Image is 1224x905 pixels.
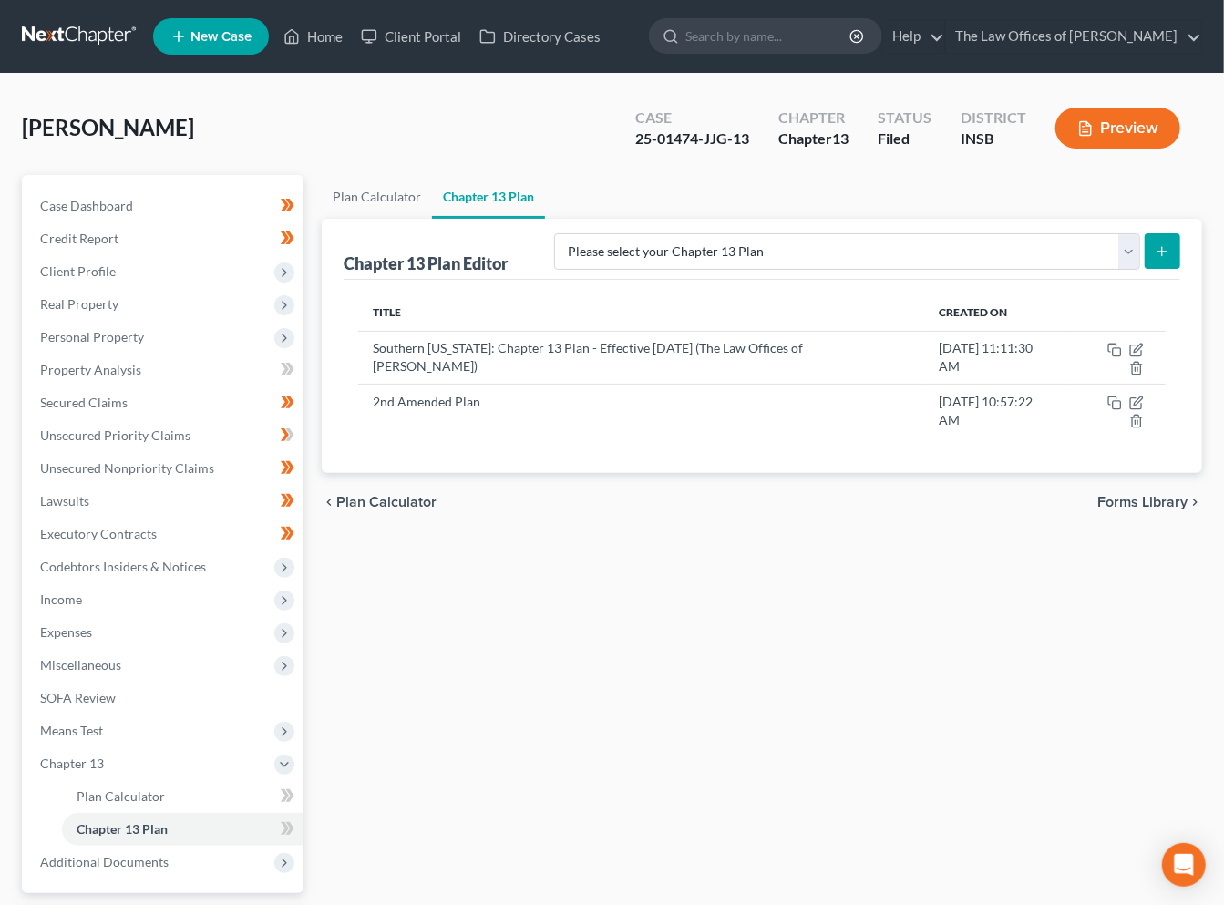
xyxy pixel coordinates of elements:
a: Chapter 13 Plan [432,175,545,219]
div: Status [878,108,931,129]
span: Client Profile [40,263,116,279]
a: SOFA Review [26,682,303,715]
span: Expenses [40,624,92,640]
div: Filed [878,129,931,149]
div: District [961,108,1026,129]
input: Search by name... [685,19,852,53]
span: Additional Documents [40,854,169,869]
div: INSB [961,129,1026,149]
div: Chapter 13 Plan Editor [344,252,508,274]
span: Income [40,591,82,607]
a: Unsecured Priority Claims [26,419,303,452]
span: 13 [832,129,849,147]
span: Means Test [40,723,103,738]
span: Plan Calculator [336,495,437,509]
th: Title [358,294,924,331]
div: Case [635,108,749,129]
span: Miscellaneous [40,657,121,673]
button: chevron_left Plan Calculator [322,495,437,509]
td: [DATE] 11:11:30 AM [924,331,1071,384]
a: The Law Offices of [PERSON_NAME] [946,20,1201,53]
a: Unsecured Nonpriority Claims [26,452,303,485]
span: [PERSON_NAME] [22,114,194,140]
span: Chapter 13 Plan [77,821,168,837]
a: Plan Calculator [62,780,303,813]
a: Case Dashboard [26,190,303,222]
div: Open Intercom Messenger [1162,843,1206,887]
span: SOFA Review [40,690,116,705]
span: Credit Report [40,231,118,246]
span: Plan Calculator [77,788,165,804]
a: Credit Report [26,222,303,255]
span: Codebtors Insiders & Notices [40,559,206,574]
a: Home [274,20,352,53]
i: chevron_left [322,495,336,509]
th: Created On [924,294,1071,331]
span: Chapter 13 [40,756,104,771]
td: [DATE] 10:57:22 AM [924,384,1071,437]
div: Chapter [778,108,849,129]
a: Plan Calculator [322,175,432,219]
td: Southern [US_STATE]: Chapter 13 Plan - Effective [DATE] (The Law Offices of [PERSON_NAME]) [358,331,924,384]
a: Directory Cases [470,20,610,53]
a: Executory Contracts [26,518,303,550]
span: Personal Property [40,329,144,345]
a: Help [883,20,944,53]
a: Lawsuits [26,485,303,518]
span: Case Dashboard [40,198,133,213]
div: 25-01474-JJG-13 [635,129,749,149]
a: Chapter 13 Plan [62,813,303,846]
span: Unsecured Nonpriority Claims [40,460,214,476]
span: Lawsuits [40,493,89,509]
span: Executory Contracts [40,526,157,541]
a: Secured Claims [26,386,303,419]
i: chevron_right [1188,495,1202,509]
button: Forms Library chevron_right [1097,495,1202,509]
span: Secured Claims [40,395,128,410]
td: 2nd Amended Plan [358,384,924,437]
span: New Case [190,30,252,44]
a: Property Analysis [26,354,303,386]
div: Chapter [778,129,849,149]
a: Client Portal [352,20,470,53]
span: Forms Library [1097,495,1188,509]
span: Real Property [40,296,118,312]
button: Preview [1055,108,1180,149]
span: Property Analysis [40,362,141,377]
span: Unsecured Priority Claims [40,427,190,443]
